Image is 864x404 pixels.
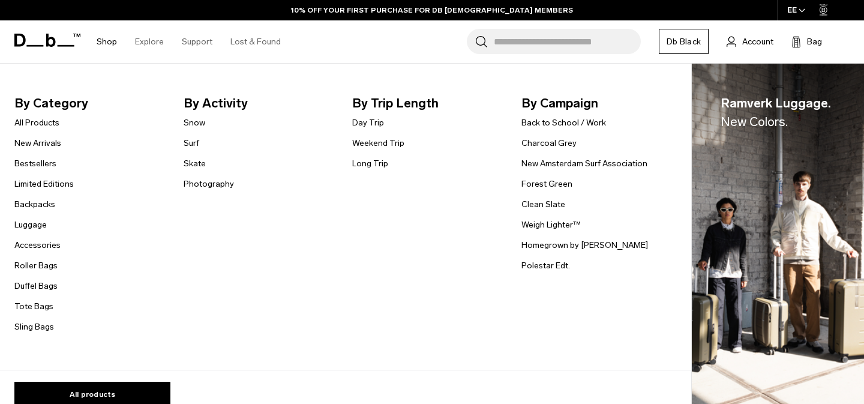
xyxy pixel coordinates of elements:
a: Back to School / Work [521,116,606,129]
a: Limited Editions [14,178,74,190]
a: Sling Bags [14,321,54,333]
a: Weekend Trip [352,137,404,149]
a: Surf [184,137,199,149]
a: Explore [135,20,164,63]
a: Forest Green [521,178,572,190]
a: Luggage [14,219,47,231]
a: New Amsterdam Surf Association [521,157,647,170]
a: New Arrivals [14,137,61,149]
button: Bag [791,34,822,49]
span: Account [742,35,773,48]
nav: Main Navigation [88,20,290,63]
span: Ramverk Luggage. [721,94,831,131]
a: Clean Slate [521,198,565,211]
a: Shop [97,20,117,63]
a: Photography [184,178,234,190]
a: Snow [184,116,205,129]
span: By Category [14,94,164,113]
a: Lost & Found [230,20,281,63]
a: Skate [184,157,206,170]
a: Charcoal Grey [521,137,577,149]
a: Homegrown by [PERSON_NAME] [521,239,648,252]
a: Day Trip [352,116,384,129]
a: Support [182,20,212,63]
a: Accessories [14,239,61,252]
span: New Colors. [721,114,788,129]
a: Roller Bags [14,259,58,272]
a: Account [727,34,773,49]
span: Bag [807,35,822,48]
a: Duffel Bags [14,280,58,292]
a: 10% OFF YOUR FIRST PURCHASE FOR DB [DEMOGRAPHIC_DATA] MEMBERS [291,5,573,16]
a: Tote Bags [14,300,53,313]
span: By Trip Length [352,94,502,113]
a: All Products [14,116,59,129]
a: Db Black [659,29,709,54]
span: By Campaign [521,94,671,113]
a: Polestar Edt. [521,259,570,272]
a: Backpacks [14,198,55,211]
a: Bestsellers [14,157,56,170]
a: Weigh Lighter™ [521,219,581,231]
a: Long Trip [352,157,388,170]
span: By Activity [184,94,334,113]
